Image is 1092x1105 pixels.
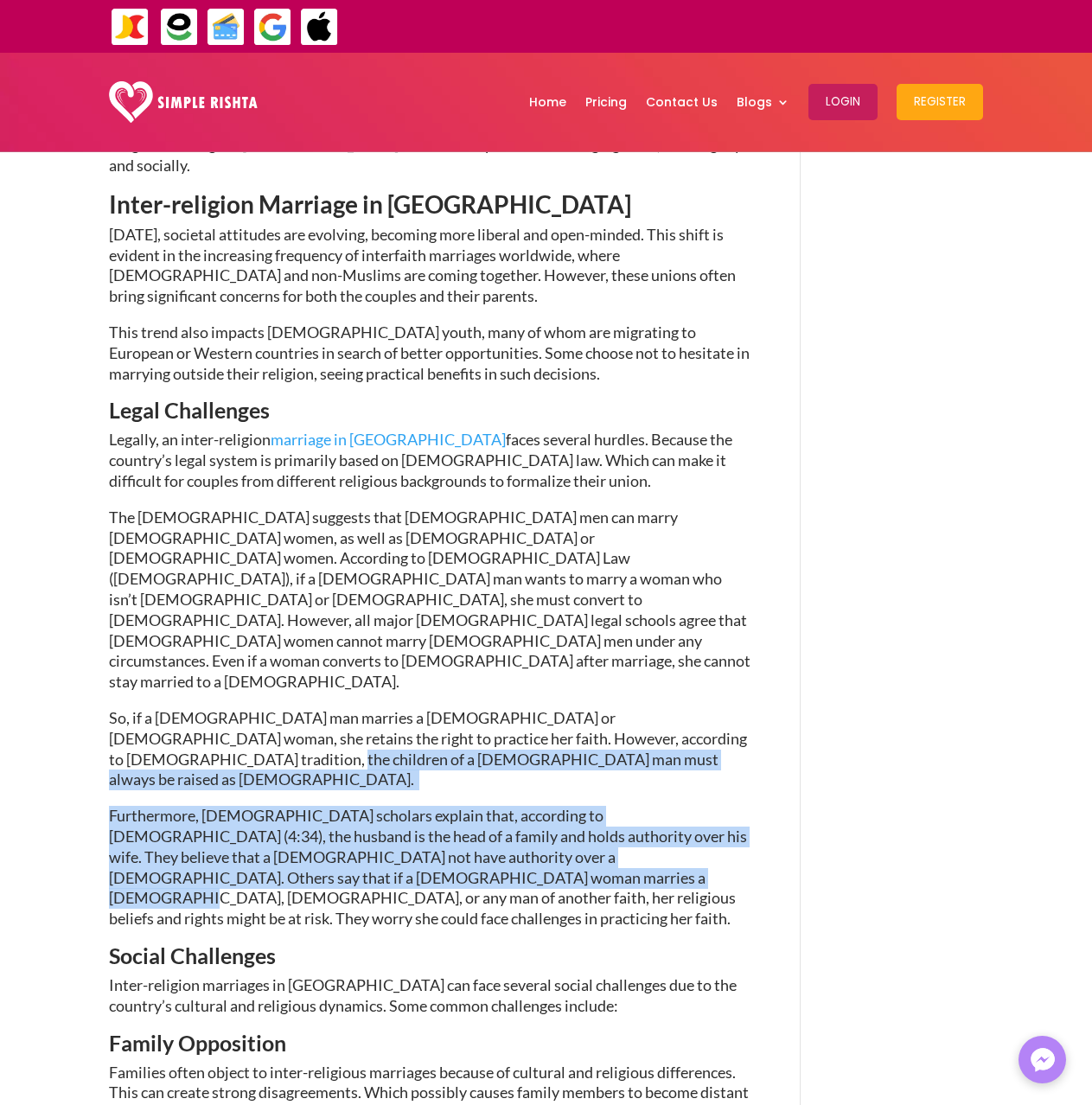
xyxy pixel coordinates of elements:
span: So, if a [DEMOGRAPHIC_DATA] man marries a [DEMOGRAPHIC_DATA] or [DEMOGRAPHIC_DATA] woman, she ret... [109,708,747,789]
span: Legal Challenges [109,397,270,423]
span: Inter-religion Marriage in [GEOGRAPHIC_DATA] [109,189,631,219]
a: Register [897,57,983,147]
span: The [DEMOGRAPHIC_DATA] suggests that [DEMOGRAPHIC_DATA] men can marry [DEMOGRAPHIC_DATA] women, a... [109,508,750,691]
img: EasyPaisa-icon [160,8,199,47]
img: JazzCash-icon [111,8,150,47]
a: Pricing [585,57,627,147]
img: GooglePay-icon [253,8,292,47]
button: Register [897,84,983,120]
a: Home [529,57,566,147]
span: This trend also impacts [DEMOGRAPHIC_DATA] youth, many of whom are migrating to European or Weste... [109,323,750,383]
span: Inter-religion marriages in [GEOGRAPHIC_DATA] can face several social challenges due to the count... [109,975,737,1015]
img: ApplePay-icon [300,8,339,47]
button: Login [808,84,878,120]
a: marriage in [GEOGRAPHIC_DATA] [271,430,506,449]
a: Blogs [737,57,789,147]
img: Credit Cards [207,8,246,47]
span: Social Challenges [109,942,276,968]
span: [DATE], societal attitudes are evolving, becoming more liberal and open-minded. This shift is evi... [109,225,736,305]
span: Legally, an inter-religion faces several hurdles. Because the country’s legal system is primarily... [109,430,732,490]
span: Furthermore, [DEMOGRAPHIC_DATA] scholars explain that, according to [DEMOGRAPHIC_DATA] (4:34), th... [109,806,747,928]
a: Contact Us [646,57,718,147]
a: Login [808,57,878,147]
span: Family Opposition [109,1030,286,1056]
img: Messenger [1025,1043,1060,1077]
